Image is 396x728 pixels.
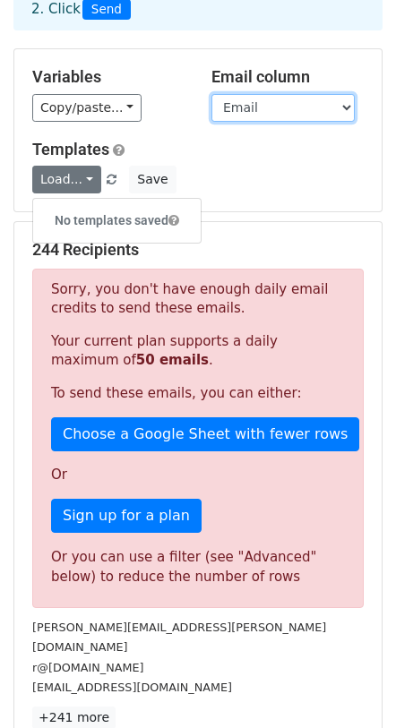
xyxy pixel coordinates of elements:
a: Load... [32,166,101,193]
p: Sorry, you don't have enough daily email credits to send these emails. [51,280,345,318]
div: Or you can use a filter (see "Advanced" below) to reduce the number of rows [51,547,345,587]
h6: No templates saved [33,206,201,236]
button: Save [129,166,176,193]
h5: Email column [211,67,364,87]
small: [PERSON_NAME][EMAIL_ADDRESS][PERSON_NAME][DOMAIN_NAME] [32,621,326,655]
p: Or [51,466,345,484]
h5: Variables [32,67,185,87]
small: [EMAIL_ADDRESS][DOMAIN_NAME] [32,681,232,694]
a: Sign up for a plan [51,499,202,533]
a: Templates [32,140,109,158]
small: r@[DOMAIN_NAME] [32,661,144,674]
p: Your current plan supports a daily maximum of . [51,332,345,370]
h5: 244 Recipients [32,240,364,260]
strong: 50 emails [136,352,209,368]
a: Choose a Google Sheet with fewer rows [51,417,359,451]
a: Copy/paste... [32,94,142,122]
iframe: Chat Widget [306,642,396,728]
p: To send these emails, you can either: [51,384,345,403]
